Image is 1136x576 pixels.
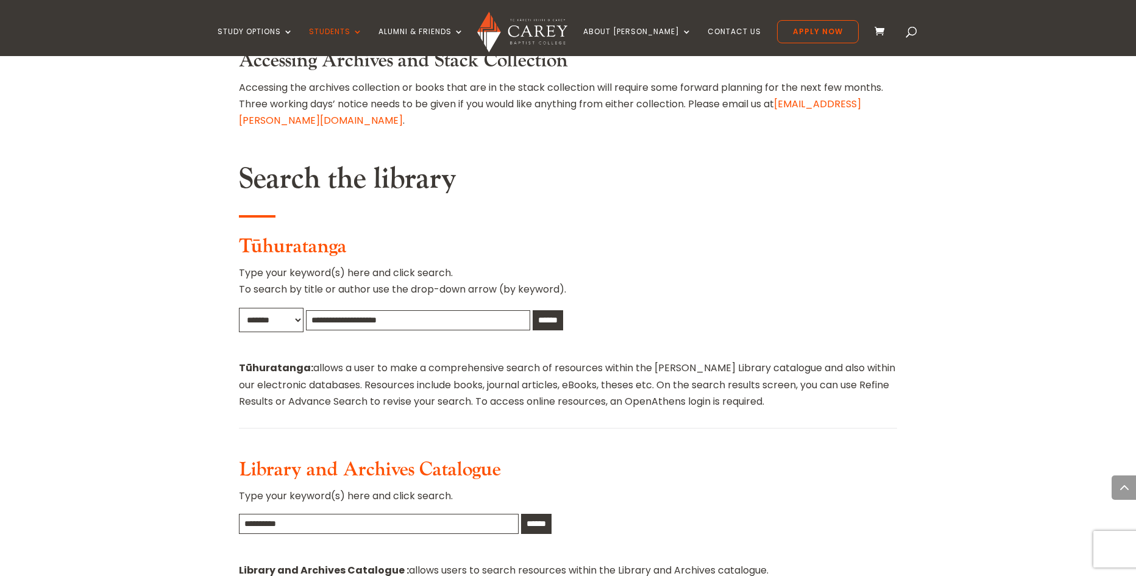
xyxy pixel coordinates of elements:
[239,49,897,79] h3: Accessing Archives and Stack Collection
[777,20,859,43] a: Apply Now
[239,265,897,307] p: Type your keyword(s) here and click search. To search by title or author use the drop-down arrow ...
[309,27,363,56] a: Students
[477,12,567,52] img: Carey Baptist College
[239,360,897,410] p: allows a user to make a comprehensive search of resources within the [PERSON_NAME] Library catalo...
[583,27,692,56] a: About [PERSON_NAME]
[239,79,897,129] p: Accessing the archives collection or books that are in the stack collection will require some for...
[239,488,897,514] p: Type your keyword(s) here and click search.
[708,27,761,56] a: Contact Us
[378,27,464,56] a: Alumni & Friends
[239,162,897,203] h2: Search the library
[239,458,897,488] h3: Library and Archives Catalogue
[218,27,293,56] a: Study Options
[239,361,313,375] strong: Tūhuratanga:
[239,235,897,265] h3: Tūhuratanga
